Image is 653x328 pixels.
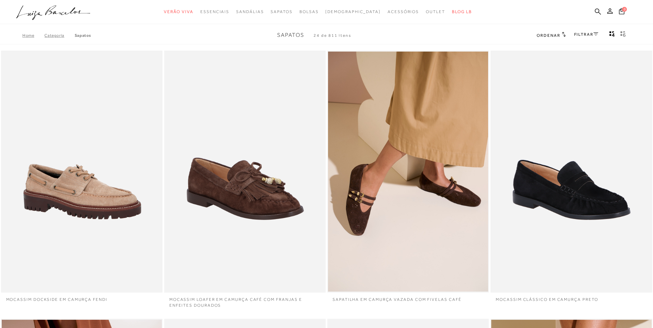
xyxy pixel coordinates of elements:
a: BLOG LB [452,6,472,18]
a: MOCASSIM DOCKSIDE EM CAMURÇA FENDI [1,293,162,303]
a: Home [22,33,44,38]
a: SAPATILHA EM CAMURÇA VAZADA COM FIVELAS CAFÉ [327,293,489,303]
span: Outlet [426,9,445,14]
span: Verão Viva [164,9,193,14]
a: MOCASSIM LOAFER EM CAMURÇA CAFÉ COM FRANJAS E ENFEITES DOURADOS MOCASSIM LOAFER EM CAMURÇA CAFÉ C... [165,52,325,292]
a: categoryNavScreenReaderText [271,6,292,18]
a: MOCASSIM DOCKSIDE EM CAMURÇA FENDI MOCASSIM DOCKSIDE EM CAMURÇA FENDI [2,52,162,292]
img: SAPATILHA EM CAMURÇA VAZADA COM FIVELAS CAFÉ [328,52,488,292]
span: Sapatos [277,32,304,38]
span: Sandálias [236,9,264,14]
span: 24 de 811 itens [314,33,351,38]
span: [DEMOGRAPHIC_DATA] [325,9,381,14]
a: categoryNavScreenReaderText [426,6,445,18]
a: categoryNavScreenReaderText [236,6,264,18]
img: MOCASSIM DOCKSIDE EM CAMURÇA FENDI [2,52,162,292]
button: 0 [617,8,626,17]
span: Essenciais [200,9,229,14]
a: MOCASSIM CLÁSSICO EM CAMURÇA PRETO MOCASSIM CLÁSSICO EM CAMURÇA PRETO [491,52,651,292]
img: MOCASSIM LOAFER EM CAMURÇA CAFÉ COM FRANJAS E ENFEITES DOURADOS [165,52,325,292]
a: MOCASSIM LOAFER EM CAMURÇA CAFÉ COM FRANJAS E ENFEITES DOURADOS [164,293,326,308]
a: categoryNavScreenReaderText [164,6,193,18]
a: categoryNavScreenReaderText [388,6,419,18]
span: 0 [622,7,627,12]
a: MOCASSIM CLÁSSICO EM CAMURÇA PRETO [491,293,652,303]
span: Ordenar [537,33,560,38]
a: SAPATILHA EM CAMURÇA VAZADA COM FIVELAS CAFÉ SAPATILHA EM CAMURÇA VAZADA COM FIVELAS CAFÉ [328,52,488,292]
a: noSubCategoriesText [325,6,381,18]
a: Categoria [44,33,74,38]
button: Mostrar 4 produtos por linha [607,31,617,40]
span: Bolsas [299,9,319,14]
a: categoryNavScreenReaderText [200,6,229,18]
span: Sapatos [271,9,292,14]
span: Acessórios [388,9,419,14]
a: categoryNavScreenReaderText [299,6,319,18]
img: MOCASSIM CLÁSSICO EM CAMURÇA PRETO [491,52,651,292]
button: gridText6Desc [618,31,628,40]
a: FILTRAR [574,32,598,37]
a: Sapatos [75,33,91,38]
span: BLOG LB [452,9,472,14]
